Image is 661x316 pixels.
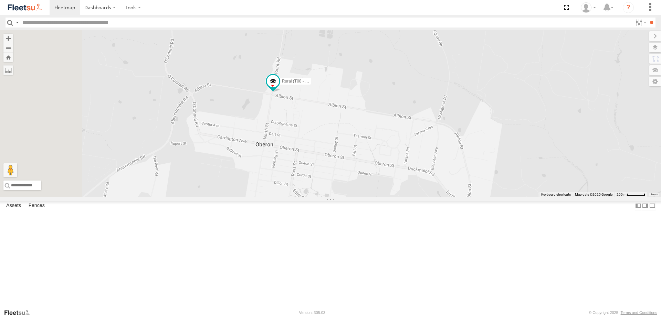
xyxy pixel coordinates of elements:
button: Drag Pegman onto the map to open Street View [3,163,17,177]
label: Assets [3,201,24,210]
img: fleetsu-logo-horizontal.svg [7,3,43,12]
div: Version: 305.03 [299,310,325,315]
a: Terms [651,193,658,196]
label: Map Settings [649,77,661,86]
button: Zoom Home [3,53,13,62]
button: Zoom in [3,34,13,43]
label: Dock Summary Table to the Left [635,201,642,211]
a: Visit our Website [4,309,35,316]
div: Ken Manners [578,2,598,13]
label: Measure [3,65,13,75]
a: Terms and Conditions [621,310,657,315]
span: Rural (T08 - [PERSON_NAME]) [282,79,340,84]
button: Zoom out [3,43,13,53]
span: 200 m [617,193,627,196]
button: Keyboard shortcuts [541,192,571,197]
label: Dock Summary Table to the Right [642,201,649,211]
div: © Copyright 2025 - [589,310,657,315]
button: Map Scale: 200 m per 50 pixels [615,192,647,197]
label: Hide Summary Table [649,201,656,211]
i: ? [623,2,634,13]
label: Search Query [14,18,20,28]
label: Search Filter Options [633,18,648,28]
label: Fences [25,201,48,210]
span: Map data ©2025 Google [575,193,612,196]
